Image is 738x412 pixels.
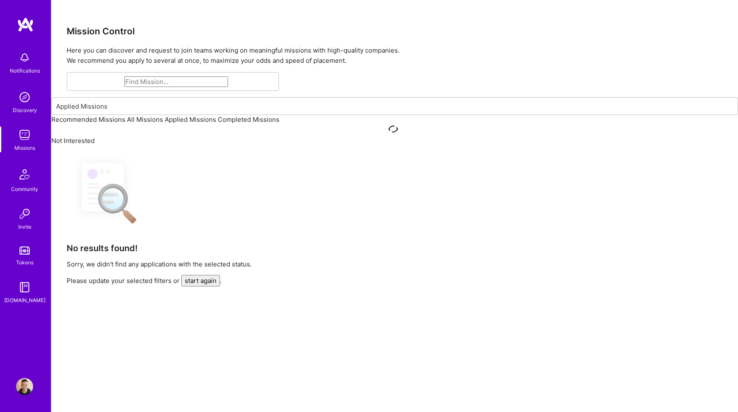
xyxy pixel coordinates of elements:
img: logo [17,17,34,32]
div: Community [11,185,38,193]
p: Sorry, we didn't find any applications with the selected status. [67,260,723,269]
div: Discovery [13,106,37,115]
div: Tokens [16,258,34,267]
i: icon Chevron [728,103,734,109]
button: start again [181,275,220,286]
a: User Avatar [14,378,35,395]
img: Community [14,164,35,185]
div: Applied Missions [56,102,107,111]
img: tokens [20,247,30,255]
p: Here you can discover and request to join teams working on meaningful missions with high-quality ... [67,45,723,66]
div: Invite [18,222,31,231]
img: bell [16,49,33,66]
a: Completed Missions [218,115,279,123]
img: teamwork [16,126,33,143]
a: Applied Missions [165,115,218,123]
p: Please update your selected filters or . [67,275,723,286]
a: Not Interested [51,124,738,145]
img: No Results [67,155,139,230]
div: Missions [14,143,35,152]
a: Recommended Missions [51,115,127,123]
img: discovery [16,89,33,106]
img: guide book [16,279,33,296]
img: Invite [16,205,33,222]
h3: Mission Control [67,26,723,36]
i: icon SearchGrey [118,79,124,85]
div: Notifications [10,66,40,75]
a: All Missions [127,115,165,123]
img: User Avatar [16,378,33,395]
div: [DOMAIN_NAME] [4,296,45,305]
h4: No results found! [67,243,723,253]
input: Find Mission... [124,76,228,87]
